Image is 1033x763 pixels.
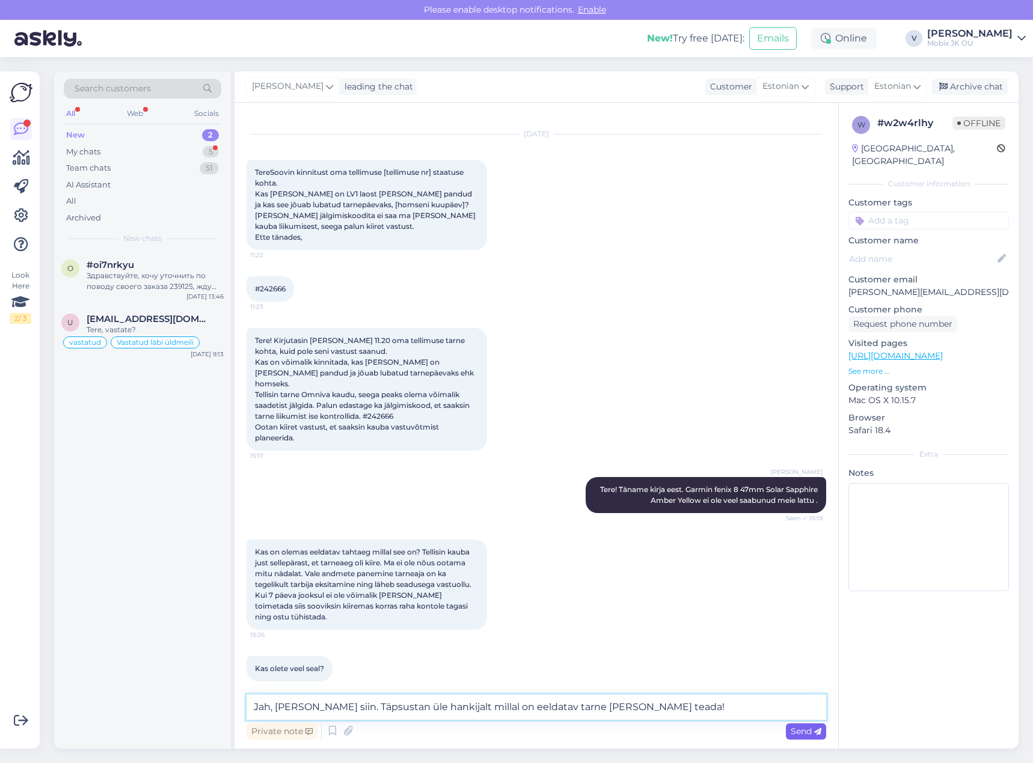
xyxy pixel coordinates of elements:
span: Tere! Täname kirja eest. Garmin fenix 8 47mm Solar Sapphire Amber Yellow ei ole veel saabunud mei... [600,485,820,505]
span: #oi7nrkyu [87,260,134,270]
div: All [64,106,78,121]
button: Emails [749,27,797,50]
input: Add name [849,252,995,266]
div: Archive chat [932,79,1008,95]
span: New chats [123,233,162,244]
div: Team chats [66,162,111,174]
textarea: Jah, [PERSON_NAME] siin. Täpsustan üle hankijalt millal on eeldatav tarne [PERSON_NAME] teada! [247,695,826,720]
div: 5 [203,146,219,158]
div: Private note [247,723,317,740]
span: Enable [574,4,610,15]
span: Estonian [874,80,911,93]
div: Здравствуйте, хочу уточнить по поводу своего заказа 239125, жду уже 3 недели [87,270,224,292]
div: leading the chat [340,81,413,93]
div: V [906,30,922,47]
span: Vastatud läbi üldmeili [117,339,194,346]
span: o [67,264,73,273]
span: uku.ojasalu@gmail.com [87,314,212,324]
span: [PERSON_NAME] [252,80,323,93]
div: My chats [66,146,100,158]
p: Customer phone [848,303,1009,316]
div: Socials [192,106,221,121]
div: Online [811,28,877,49]
span: 11:23 [250,302,295,311]
div: Tere, vastate? [87,324,224,335]
span: Kas on olemas eeldatav tahtaeg millal see on? Tellisin kauba just sellepärast, et tarneaeg oli ki... [255,547,473,621]
span: 11:22 [250,251,295,260]
div: All [66,195,76,207]
p: Mac OS X 10.15.7 [848,394,1009,407]
div: [DATE] 13:46 [186,292,224,301]
p: Customer name [848,234,1009,247]
span: 15:17 [250,451,295,460]
p: Browser [848,412,1009,424]
p: Safari 18.4 [848,424,1009,437]
div: [DATE] 9:13 [191,350,224,359]
input: Add a tag [848,211,1009,230]
p: Operating system [848,381,1009,394]
div: Look Here [10,270,31,324]
div: AI Assistant [66,179,111,191]
div: 2 / 3 [10,313,31,324]
span: 15:26 [250,630,295,639]
span: 15:55 [250,682,295,691]
p: Customer email [848,273,1009,286]
a: [PERSON_NAME]Mobix JK OÜ [927,29,1026,48]
span: TereSoovin kinnitust oma tellimuse [tellimuse nr] staatuse kohta. Kas [PERSON_NAME] on LV1 laost ... [255,168,477,242]
p: Visited pages [848,337,1009,350]
div: [DATE] [247,129,826,139]
div: Support [825,81,864,93]
div: Archived [66,212,101,224]
div: Web [124,106,146,121]
span: vastatud [69,339,101,346]
span: Tere! Kirjutasin [PERSON_NAME] 11.20 oma tellimuse tarne kohta, kuid pole seni vastust saanud. Ka... [255,336,476,442]
div: Customer [705,81,752,93]
div: Try free [DATE]: [647,31,744,46]
span: Seen ✓ 15:19 [777,514,823,523]
div: Extra [848,449,1009,460]
span: Kas olete veel seal? [255,664,324,673]
a: [URL][DOMAIN_NAME] [848,350,943,361]
div: Mobix JK OÜ [927,38,1013,48]
div: Request phone number [848,316,957,332]
span: w [857,120,865,129]
b: New! [647,32,673,44]
span: Estonian [762,80,799,93]
span: Offline [952,117,1005,130]
img: Askly Logo [10,81,32,104]
span: u [67,318,73,327]
p: Notes [848,467,1009,479]
span: Search customers [75,82,151,95]
div: New [66,129,85,141]
div: [PERSON_NAME] [927,29,1013,38]
span: Send [791,726,821,737]
div: # w2w4rlhy [877,116,952,130]
p: See more ... [848,366,1009,377]
div: [GEOGRAPHIC_DATA], [GEOGRAPHIC_DATA] [852,142,997,168]
div: 2 [202,129,219,141]
div: Customer information [848,178,1009,189]
p: Customer tags [848,196,1009,209]
span: [PERSON_NAME] [771,467,823,476]
p: [PERSON_NAME][EMAIL_ADDRESS][DOMAIN_NAME] [848,286,1009,299]
span: #242666 [255,284,286,293]
div: 51 [200,162,219,174]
